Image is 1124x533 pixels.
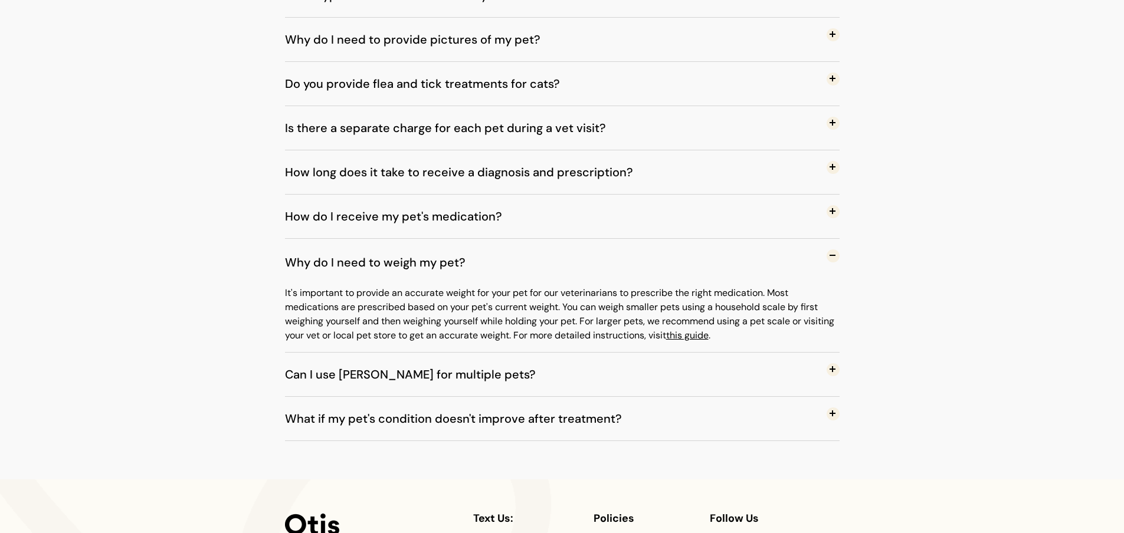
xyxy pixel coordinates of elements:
button: Is there a separate charge for each pet during a vet visit? [285,106,840,150]
span: How do I receive my pet's medication? [285,197,520,236]
span: How long does it take to receive a diagnosis and prescription? [285,153,651,192]
span: Can I use [PERSON_NAME] for multiple pets? [285,355,553,394]
span: Why do I need to provide pictures of my pet? [285,20,558,59]
span: Why do I need to weigh my pet? [285,243,483,282]
button: How long does it take to receive a diagnosis and prescription? [285,150,840,194]
button: Do you provide flea and tick treatments for cats? [285,62,840,106]
button: Why do I need to provide pictures of my pet? [285,18,840,61]
button: How do I receive my pet's medication? [285,195,840,238]
span: Follow Us [710,511,759,525]
button: Can I use [PERSON_NAME] for multiple pets? [285,353,840,396]
span: Do you provide flea and tick treatments for cats? [285,64,578,103]
span: Text Us: [473,511,513,525]
span: What if my pet's condition doesn't improve after treatment? [285,399,640,438]
button: Why do I need to weigh my pet? [285,239,840,286]
span: Is there a separate charge for each pet during a vet visit? [285,108,624,147]
p: It's important to provide an accurate weight for your pet for our veterinarians to prescribe the ... [285,286,840,343]
span: Policies [594,511,634,525]
a: this guide [666,329,709,341]
button: What if my pet's condition doesn't improve after treatment? [285,397,840,440]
